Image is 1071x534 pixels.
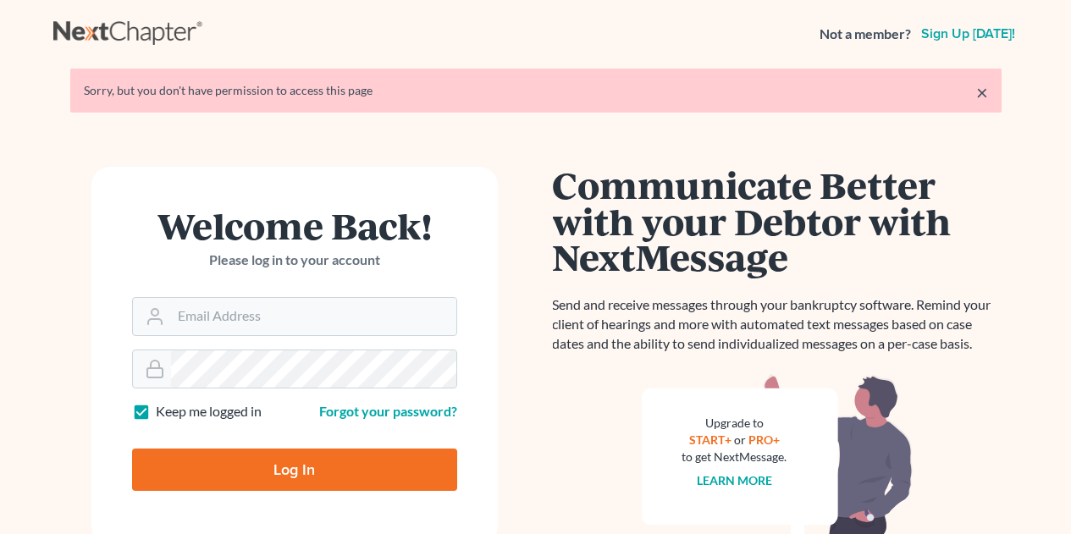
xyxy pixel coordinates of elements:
div: to get NextMessage. [682,449,787,465]
input: Log In [132,449,457,491]
div: Sorry, but you don't have permission to access this page [84,82,988,99]
a: START+ [689,432,731,447]
label: Keep me logged in [156,402,262,421]
h1: Communicate Better with your Debtor with NextMessage [553,167,1002,275]
span: or [734,432,746,447]
a: Learn more [697,473,772,487]
input: Email Address [171,298,456,335]
a: × [976,82,988,102]
h1: Welcome Back! [132,207,457,244]
p: Send and receive messages through your bankruptcy software. Remind your client of hearings and mo... [553,295,1002,354]
div: Upgrade to [682,415,787,432]
a: Sign up [DATE]! [918,27,1019,41]
a: Forgot your password? [319,403,457,419]
strong: Not a member? [820,25,911,44]
a: PRO+ [748,432,780,447]
p: Please log in to your account [132,250,457,270]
